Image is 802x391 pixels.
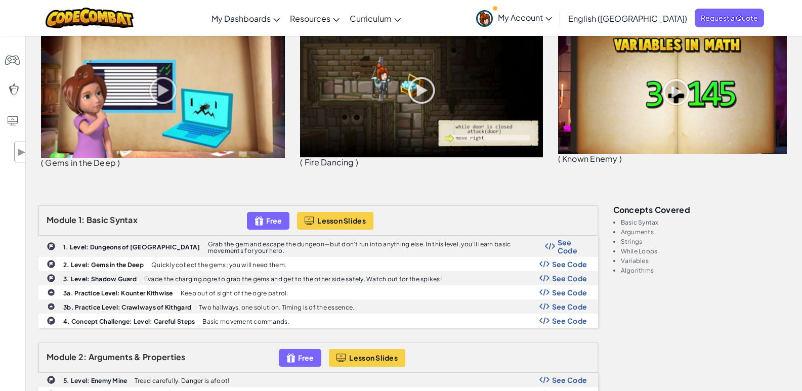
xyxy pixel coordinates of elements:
a: Resources [285,5,345,32]
span: English ([GEOGRAPHIC_DATA]) [568,13,687,24]
img: IconChallengeLevel.svg [47,316,56,325]
span: See Code [552,274,587,282]
span: ) [117,157,120,168]
p: Basic movement commands. [202,318,289,325]
span: ) [619,153,622,164]
a: 5. Level: Enemy Mine Tread carefully. Danger is afoot! Show Code Logo See Code [38,373,598,387]
a: Request a Quote [695,9,764,27]
span: ( [558,153,561,164]
span: Lesson Slides [349,354,398,362]
b: 3a. Practice Level: Kounter Kithwise [63,289,173,297]
p: Grab the gem and escape the dungeon—but don’t run into anything else. In this level, you’ll learn... [208,241,545,254]
span: Free [298,354,314,362]
span: See Code [552,288,587,296]
img: IconFreeLevelv2.svg [286,352,296,364]
h3: Concepts covered [613,205,790,214]
span: Arguments & Properties [89,352,186,362]
span: Known Enemy [562,153,618,164]
a: 4. Concept Challenge: Level: Careful Steps Basic movement commands. Show Code Logo See Code [38,314,598,328]
p: Evade the charging ogre to grab the gems and get to the other side safely. Watch out for the spikes! [144,276,442,282]
p: Tread carefully. Danger is afoot! [135,377,229,384]
span: Module [47,352,77,362]
span: My Dashboards [212,13,271,24]
span: My Account [498,12,552,23]
b: 3b. Practice Level: Crawlways of Kithgard [63,303,191,311]
img: Show Code Logo [539,376,550,383]
span: Free [266,216,282,225]
p: Quickly collect the gems; you will need them. [151,262,286,268]
span: Curriculum [350,13,392,24]
img: avatar [476,10,493,27]
a: 3b. Practice Level: Crawlways of Kithgard Two hallways, one solution. Timing is of the essence. S... [38,299,598,314]
img: IconChallengeLevel.svg [47,274,56,283]
b: 5. Level: Enemy Mine [63,377,127,384]
li: Algorithms [621,267,790,274]
a: 2. Level: Gems in the Deep Quickly collect the gems; you will need them. Show Code Logo See Code [38,257,598,271]
img: Show Code Logo [539,260,550,268]
a: 1. Level: Dungeons of [GEOGRAPHIC_DATA] Grab the gem and escape the dungeon—but don’t run into an... [38,236,598,257]
span: ( [300,157,303,167]
span: Lesson Slides [317,216,366,225]
span: See Code [552,302,587,311]
span: ▶ [17,145,26,159]
img: Show Code Logo [539,317,550,324]
span: See Code [552,376,587,384]
span: Fire Dancing [305,157,354,167]
span: Basic Syntax [87,214,138,225]
img: while_loops_unlocked.png [300,22,542,157]
li: Basic Syntax [621,219,790,226]
span: Gems in the Deep [45,157,116,168]
span: See Code [552,317,587,325]
img: Show Code Logo [539,275,550,282]
li: While Loops [621,248,790,254]
p: Two hallways, one solution. Timing is of the essence. [199,304,354,311]
img: Show Code Logo [539,289,550,296]
img: CodeCombat logo [46,8,134,28]
li: Strings [621,238,790,245]
img: Show Code Logo [545,243,555,250]
span: 1: [78,214,85,225]
span: See Code [552,260,587,268]
a: 3. Level: Shadow Guard Evade the charging ogre to grab the gems and get to the other side safely.... [38,271,598,285]
img: IconPracticeLevel.svg [47,302,55,311]
a: My Account [471,2,557,34]
li: Variables [621,257,790,264]
img: IconPracticeLevel.svg [47,288,55,296]
span: Resources [290,13,330,24]
a: English ([GEOGRAPHIC_DATA]) [563,5,692,32]
p: Keep out of sight of the ogre patrol. [181,290,288,296]
img: IconFreeLevelv2.svg [255,215,264,227]
span: Module [47,214,77,225]
img: variables_unlocked.png [558,25,787,153]
b: 2. Level: Gems in the Deep [63,261,144,269]
a: 3a. Practice Level: Kounter Kithwise Keep out of sight of the ogre patrol. Show Code Logo See Code [38,285,598,299]
button: Lesson Slides [329,349,405,367]
a: Curriculum [345,5,406,32]
img: IconChallengeLevel.svg [47,375,56,384]
b: 4. Concept Challenge: Level: Careful Steps [63,318,195,325]
b: 3. Level: Shadow Guard [63,275,137,283]
b: 1. Level: Dungeons of [GEOGRAPHIC_DATA] [63,243,200,251]
img: Show Code Logo [539,303,550,310]
img: basic_syntax_unlocked.png [41,21,285,158]
button: Lesson Slides [297,212,373,230]
span: 2: [78,352,87,362]
img: IconChallengeLevel.svg [47,259,56,269]
span: ( [41,157,44,168]
a: My Dashboards [206,5,285,32]
li: Arguments [621,229,790,235]
img: IconChallengeLevel.svg [47,242,56,251]
span: ) [356,157,358,167]
span: See Code [558,238,587,254]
